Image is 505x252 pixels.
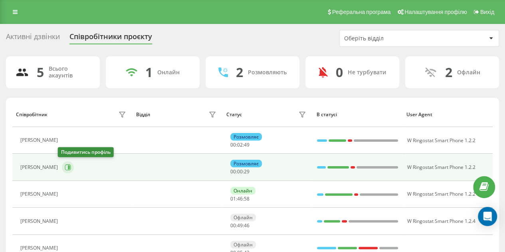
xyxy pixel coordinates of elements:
div: [PERSON_NAME] [20,218,60,224]
div: : : [230,169,250,175]
div: Онлайн [230,187,255,194]
span: W Ringostat Smart Phone 1.2.2 [407,137,475,144]
div: 2 [236,65,243,80]
div: Статус [226,112,242,117]
div: Open Intercom Messenger [478,207,497,226]
span: 29 [244,168,250,175]
span: W Ringostat Smart Phone 1.2.2 [407,164,475,171]
div: [PERSON_NAME] [20,191,60,197]
span: 00 [230,141,236,148]
span: 58 [244,195,250,202]
div: Подивитись профіль [58,147,114,157]
div: : : [230,196,250,202]
span: Реферальна програма [332,9,391,15]
span: 49 [237,222,243,229]
div: : : [230,142,250,148]
div: [PERSON_NAME] [20,165,60,170]
span: W Ringostat Smart Phone 1.2.2 [407,190,475,197]
div: 5 [37,65,44,80]
span: 00 [230,168,236,175]
span: 00 [237,168,243,175]
div: Всього акаунтів [49,65,90,79]
span: Вихід [480,9,494,15]
div: 1 [145,65,152,80]
div: Офлайн [230,241,256,248]
div: User Agent [406,112,489,117]
span: Налаштування профілю [404,9,467,15]
div: 2 [445,65,452,80]
div: Співробітники проєкту [69,32,152,45]
div: Офлайн [230,214,256,221]
div: Не турбувати [348,69,386,76]
div: Розмовляють [248,69,287,76]
div: Розмовляє [230,160,262,167]
div: [PERSON_NAME] [20,245,60,251]
div: Співробітник [16,112,48,117]
div: : : [230,223,250,228]
span: 02 [237,141,243,148]
div: Онлайн [157,69,180,76]
span: W Ringostat Smart Phone 1.2.4 [407,218,475,224]
span: 46 [244,222,250,229]
span: 46 [237,195,243,202]
div: [PERSON_NAME] [20,137,60,143]
span: 01 [230,195,236,202]
div: 0 [336,65,343,80]
div: Офлайн [457,69,480,76]
span: 00 [230,222,236,229]
div: В статусі [316,112,399,117]
div: Розмовляє [230,133,262,141]
span: 49 [244,141,250,148]
div: Оберіть відділ [344,35,440,42]
div: Відділ [136,112,150,117]
div: Активні дзвінки [6,32,60,45]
